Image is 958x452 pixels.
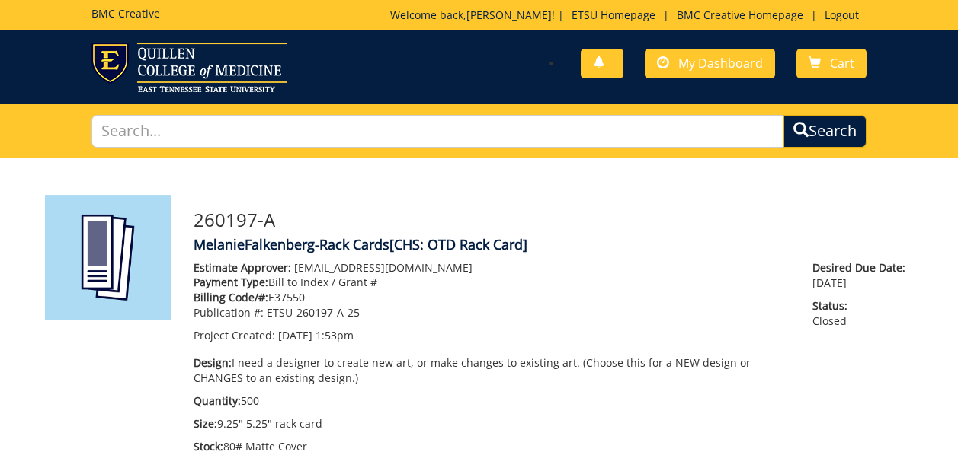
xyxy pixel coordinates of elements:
p: I need a designer to create new art, or make changes to existing art. (Choose this for a NEW desi... [194,355,790,386]
span: Quantity: [194,393,241,408]
p: Closed [812,298,913,329]
a: My Dashboard [645,49,775,78]
span: My Dashboard [678,55,763,72]
span: Publication #: [194,305,264,320]
p: Bill to Index / Grant # [194,275,790,290]
span: Project Created: [194,328,275,342]
a: [PERSON_NAME] [466,8,552,22]
p: [EMAIL_ADDRESS][DOMAIN_NAME] [194,260,790,275]
span: Payment Type: [194,275,268,289]
h4: MelanieFalkenberg-Rack Cards [194,237,914,253]
span: [DATE] 1:53pm [278,328,354,342]
span: [CHS: OTD Rack Card] [389,235,527,253]
a: Cart [796,49,867,78]
span: Size: [194,416,217,431]
span: Cart [830,55,854,72]
span: Estimate Approver: [194,260,291,275]
h5: BMC Creative [91,8,160,19]
a: ETSU Homepage [564,8,663,22]
span: Status: [812,298,913,314]
p: 500 [194,393,790,409]
p: E37550 [194,290,790,305]
span: Desired Due Date: [812,260,913,275]
a: BMC Creative Homepage [669,8,811,22]
h3: 260197-A [194,210,914,230]
img: ETSU logo [91,43,287,92]
input: Search... [91,115,785,148]
span: Design: [194,355,232,370]
img: Product featured image [45,195,171,320]
span: Billing Code/#: [194,290,268,304]
p: 9.25" 5.25" rack card [194,416,790,431]
a: Logout [817,8,867,22]
p: [DATE] [812,260,913,291]
button: Search [783,115,867,148]
p: Welcome back, ! | | | [390,8,867,23]
span: ETSU-260197-A-25 [267,305,360,320]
